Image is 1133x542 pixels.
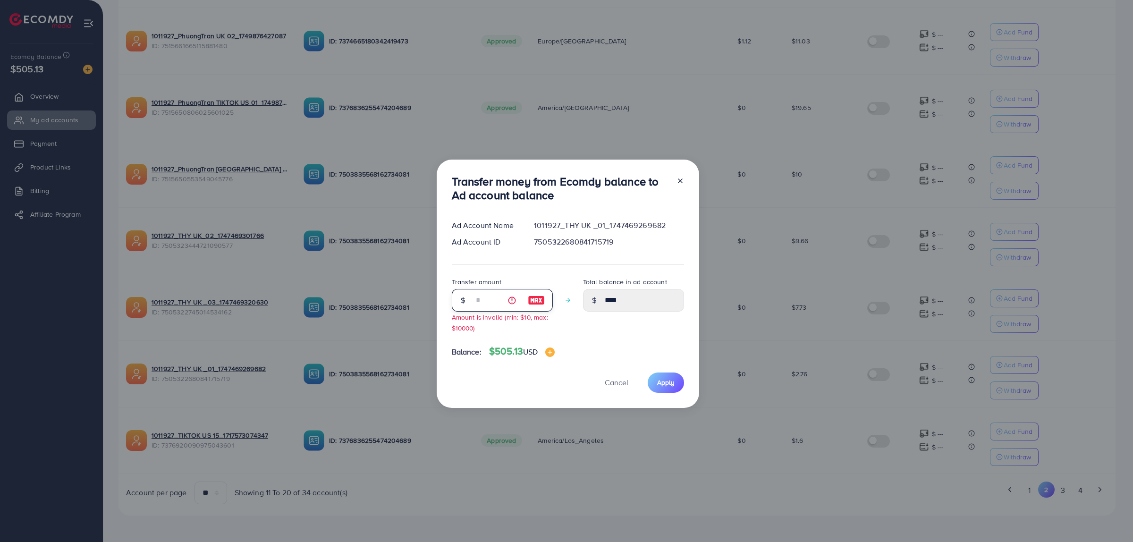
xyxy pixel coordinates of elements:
[489,346,555,357] h4: $505.13
[545,347,555,357] img: image
[526,220,691,231] div: 1011927_THY UK _01_1747469269682
[452,313,548,332] small: Amount is invalid (min: $10, max: $10000)
[452,347,482,357] span: Balance:
[593,373,640,393] button: Cancel
[648,373,684,393] button: Apply
[1093,500,1126,535] iframe: Chat
[528,295,545,306] img: image
[657,378,675,387] span: Apply
[583,277,667,287] label: Total balance in ad account
[444,237,527,247] div: Ad Account ID
[452,175,669,202] h3: Transfer money from Ecomdy balance to Ad account balance
[523,347,538,357] span: USD
[452,277,501,287] label: Transfer amount
[526,237,691,247] div: 7505322680841715719
[444,220,527,231] div: Ad Account Name
[605,377,628,388] span: Cancel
